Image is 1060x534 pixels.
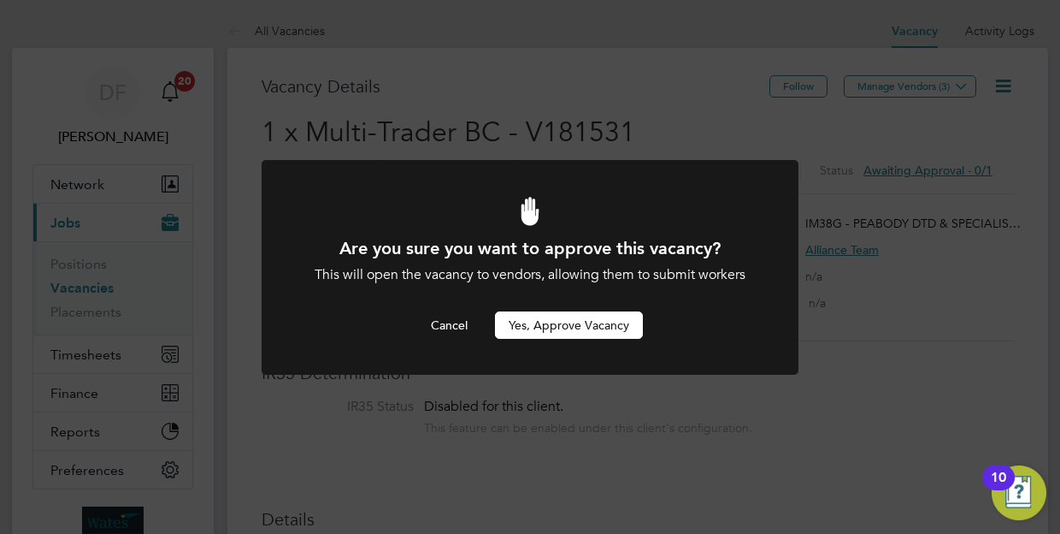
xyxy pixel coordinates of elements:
[992,466,1046,520] button: Open Resource Center, 10 new notifications
[417,311,481,339] button: Cancel
[991,478,1006,500] div: 10
[315,266,745,283] span: This will open the vacancy to vendors, allowing them to submit workers
[308,237,752,259] h1: Are you sure you want to approve this vacancy?
[495,311,643,339] button: Yes, Approve Vacancy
